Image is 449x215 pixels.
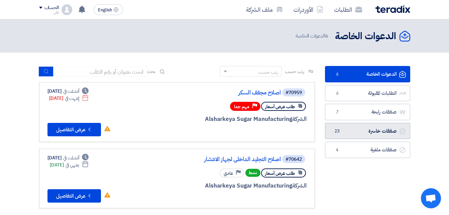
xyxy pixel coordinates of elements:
img: Teradix logo [375,5,410,13]
div: على [39,10,59,14]
a: الأوردرات [288,2,329,17]
span: 7 [333,109,341,116]
span: طلب عرض أسعار [265,170,295,176]
span: بحث [147,68,156,75]
span: أنشئت في [63,88,79,95]
span: نشط [245,169,260,177]
a: ملف الشركة [241,2,288,17]
div: Alsharkeya Sugar Manufacturing [146,182,307,190]
span: 6 [333,90,341,97]
span: English [98,8,112,12]
a: Open chat [421,188,441,208]
img: profile_test.png [62,4,72,15]
div: [DATE] [47,154,89,161]
span: الشركة [292,115,307,123]
button: عرض التفاصيل [47,189,101,203]
a: صفقات خاسرة23 [325,123,410,139]
a: اصلاح التجليد الداخلى لجهاز الانتشار [147,156,281,162]
button: English [94,4,123,15]
div: [DATE] [50,161,89,168]
div: رتب حسب [258,69,278,76]
span: ينتهي في [66,161,79,168]
div: #70642 [286,157,302,162]
div: Alsharkeya Sugar Manufacturing [146,115,307,124]
span: مهم جدا [234,103,249,110]
span: عادي [224,170,233,176]
a: اصلاح مجفف السكر [147,90,281,96]
a: الدعوات الخاصة6 [325,66,410,82]
span: طلب عرض أسعار [265,103,295,110]
a: الطلبات [329,2,367,17]
button: عرض التفاصيل [47,123,101,136]
span: 4 [333,147,341,153]
a: صفقات ملغية4 [325,142,410,158]
div: [DATE] [47,88,89,95]
span: الدعوات الخاصة [296,32,330,40]
span: أنشئت في [63,154,79,161]
span: 6 [333,71,341,78]
span: إنتهت في [65,95,79,102]
span: رتب حسب [285,68,304,75]
span: 23 [333,128,341,135]
input: ابحث بعنوان أو رقم الطلب [53,67,147,77]
div: #70959 [286,90,302,95]
a: الطلبات المقبولة6 [325,85,410,101]
a: صفقات رابحة7 [325,104,410,120]
span: 6 [325,32,328,40]
div: الحساب [44,5,59,11]
div: [DATE] [49,95,89,102]
span: الشركة [292,182,307,190]
h2: الدعوات الخاصة [335,30,396,43]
